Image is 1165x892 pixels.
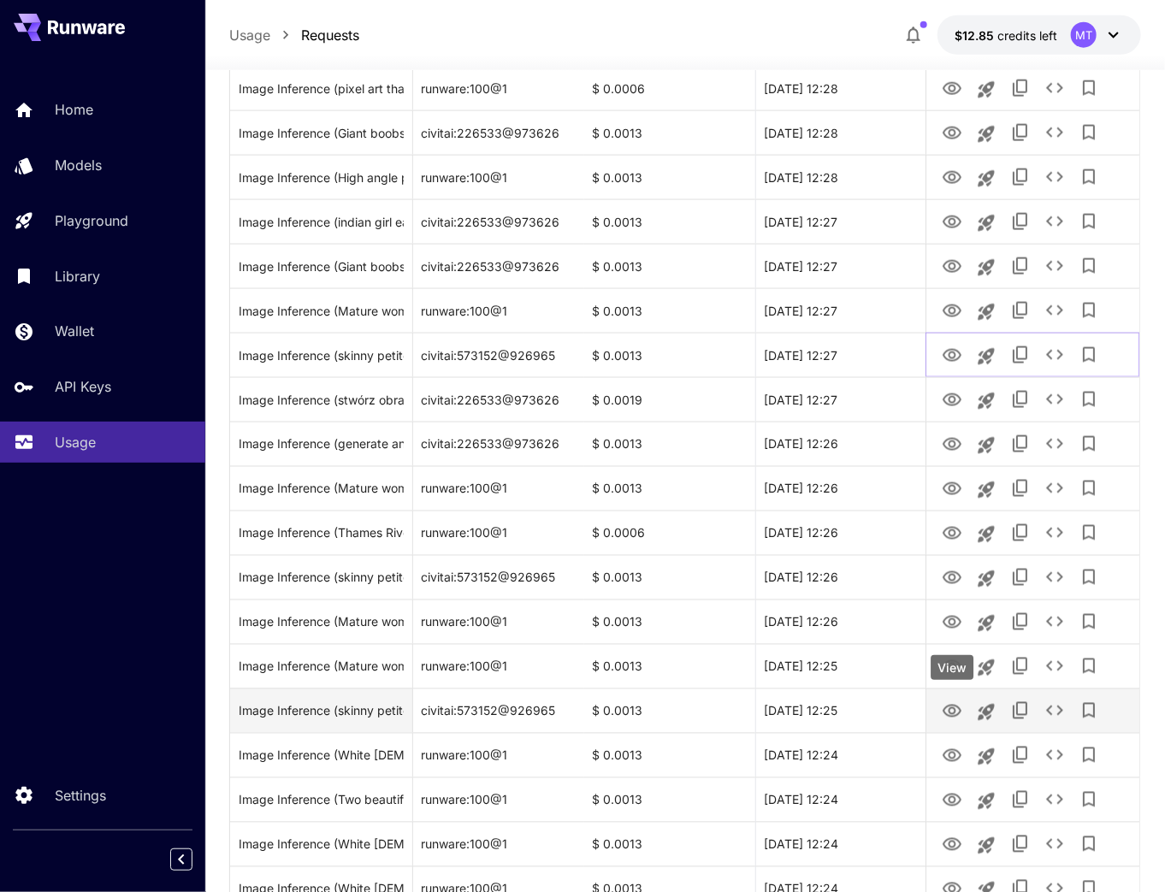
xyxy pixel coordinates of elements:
[931,655,973,680] div: View
[1003,160,1038,194] button: Copy TaskUUID
[755,555,926,600] div: 24 Sep, 2025 12:26
[55,785,106,806] p: Settings
[1003,382,1038,416] button: Copy TaskUUID
[170,848,192,871] button: Collapse sidebar
[935,515,969,550] button: View
[584,466,755,511] div: $ 0.0013
[413,777,584,822] div: runware:100@1
[239,67,404,110] div: Click to copy prompt
[239,334,404,377] div: Click to copy prompt
[239,245,404,288] div: Click to copy prompt
[935,381,969,416] button: View
[755,422,926,466] div: 24 Sep, 2025 12:26
[584,288,755,333] div: $ 0.0013
[584,333,755,377] div: $ 0.0013
[239,778,404,822] div: Click to copy prompt
[584,155,755,199] div: $ 0.0013
[1003,738,1038,772] button: Copy TaskUUID
[1072,827,1106,861] button: Add to library
[239,467,404,511] div: Click to copy prompt
[1072,382,1106,416] button: Add to library
[935,159,969,194] button: View
[935,426,969,461] button: View
[935,470,969,505] button: View
[584,244,755,288] div: $ 0.0013
[935,248,969,283] button: View
[55,266,100,287] p: Library
[969,606,1003,641] button: Launch in playground
[239,645,404,688] div: Click to copy prompt
[755,644,926,688] div: 24 Sep, 2025 12:25
[969,473,1003,507] button: Launch in playground
[969,829,1003,863] button: Launch in playground
[239,289,404,333] div: Click to copy prompt
[755,199,926,244] div: 24 Sep, 2025 12:27
[1072,649,1106,683] button: Add to library
[755,66,926,110] div: 24 Sep, 2025 12:28
[413,288,584,333] div: runware:100@1
[1072,293,1106,328] button: Add to library
[1072,249,1106,283] button: Add to library
[969,784,1003,818] button: Launch in playground
[969,73,1003,107] button: Launch in playground
[584,511,755,555] div: $ 0.0006
[1072,783,1106,817] button: Add to library
[1038,694,1072,728] button: See details
[955,28,997,43] span: $12.85
[584,66,755,110] div: $ 0.0006
[755,110,926,155] div: 24 Sep, 2025 12:28
[969,651,1003,685] button: Launch in playground
[1038,160,1072,194] button: See details
[1072,204,1106,239] button: Add to library
[413,333,584,377] div: civitai:573152@926965
[755,777,926,822] div: 24 Sep, 2025 12:24
[584,822,755,866] div: $ 0.0013
[1003,71,1038,105] button: Copy TaskUUID
[969,428,1003,463] button: Launch in playground
[1072,471,1106,505] button: Add to library
[969,206,1003,240] button: Launch in playground
[1038,427,1072,461] button: See details
[1003,649,1038,683] button: Copy TaskUUID
[413,377,584,422] div: civitai:226533@973626
[584,377,755,422] div: $ 0.0019
[584,199,755,244] div: $ 0.0013
[1003,827,1038,861] button: Copy TaskUUID
[1038,293,1072,328] button: See details
[755,466,926,511] div: 24 Sep, 2025 12:26
[413,244,584,288] div: civitai:226533@973626
[413,555,584,600] div: civitai:573152@926965
[1072,516,1106,550] button: Add to library
[1003,293,1038,328] button: Copy TaskUUID
[413,822,584,866] div: runware:100@1
[55,432,96,452] p: Usage
[239,111,404,155] div: Click to copy prompt
[1038,115,1072,150] button: See details
[937,15,1141,55] button: $12.84543MT
[755,688,926,733] div: 24 Sep, 2025 12:25
[239,734,404,777] div: Click to copy prompt
[935,782,969,817] button: View
[1003,338,1038,372] button: Copy TaskUUID
[1072,560,1106,594] button: Add to library
[55,376,111,397] p: API Keys
[1038,738,1072,772] button: See details
[1003,471,1038,505] button: Copy TaskUUID
[969,384,1003,418] button: Launch in playground
[969,517,1003,552] button: Launch in playground
[413,466,584,511] div: runware:100@1
[584,600,755,644] div: $ 0.0013
[584,777,755,822] div: $ 0.0013
[1072,71,1106,105] button: Add to library
[935,70,969,105] button: View
[969,340,1003,374] button: Launch in playground
[584,644,755,688] div: $ 0.0013
[229,25,270,45] a: Usage
[413,66,584,110] div: runware:100@1
[413,199,584,244] div: civitai:226533@973626
[935,204,969,239] button: View
[239,422,404,466] div: Click to copy prompt
[969,251,1003,285] button: Launch in playground
[1038,783,1072,817] button: See details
